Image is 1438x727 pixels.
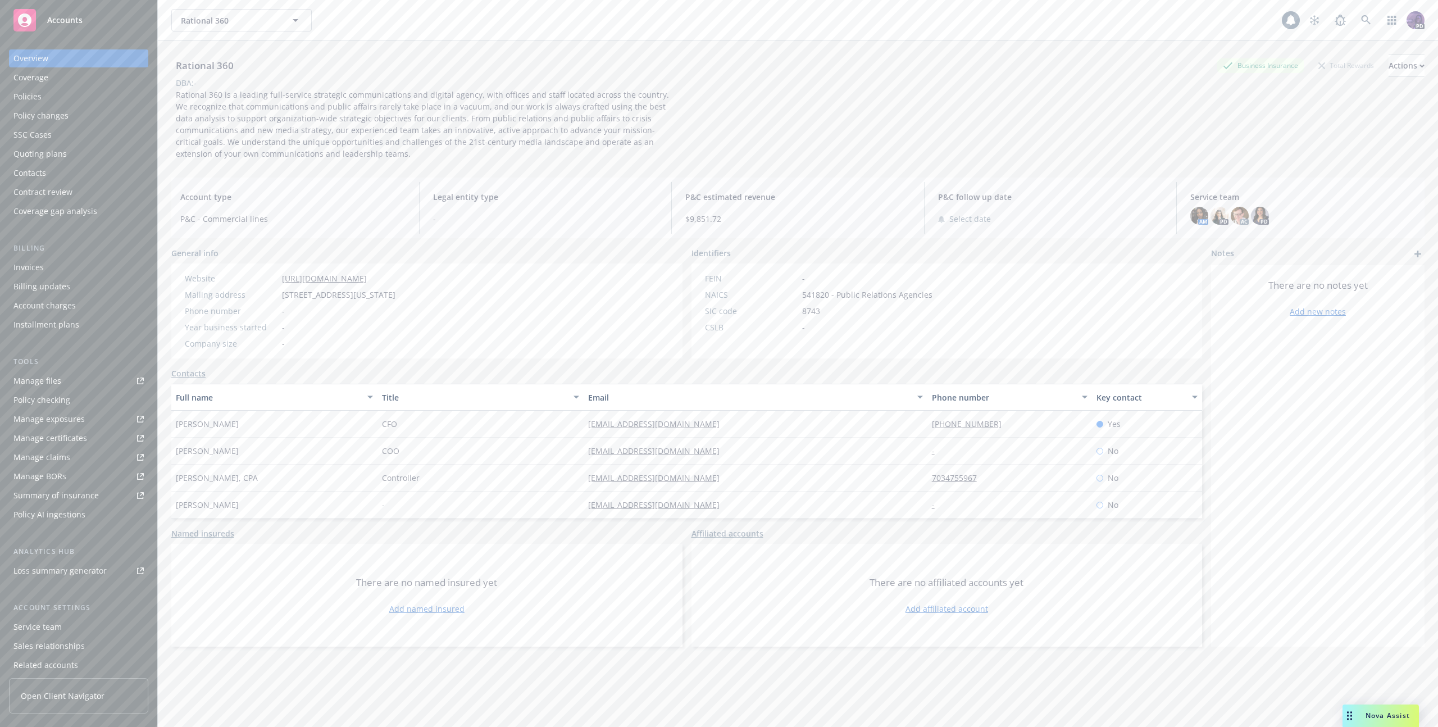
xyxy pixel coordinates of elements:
[9,467,148,485] a: Manage BORs
[13,49,48,67] div: Overview
[588,392,911,403] div: Email
[9,487,148,505] a: Summary of insurance
[927,384,1093,411] button: Phone number
[13,297,76,315] div: Account charges
[1268,279,1368,292] span: There are no notes yet
[9,202,148,220] a: Coverage gap analysis
[9,356,148,367] div: Tools
[691,528,763,539] a: Affiliated accounts
[588,446,729,456] a: [EMAIL_ADDRESS][DOMAIN_NAME]
[1108,499,1118,511] span: No
[9,69,148,87] a: Coverage
[13,69,48,87] div: Coverage
[802,321,805,333] span: -
[1343,705,1357,727] div: Drag to move
[176,418,239,430] span: [PERSON_NAME]
[932,472,986,483] a: 7034755967
[9,4,148,36] a: Accounts
[176,472,258,484] span: [PERSON_NAME], CPA
[932,419,1011,429] a: [PHONE_NUMBER]
[1108,472,1118,484] span: No
[185,272,277,284] div: Website
[13,467,66,485] div: Manage BORs
[1092,384,1202,411] button: Key contact
[691,247,731,259] span: Identifiers
[171,528,234,539] a: Named insureds
[180,191,406,203] span: Account type
[1096,392,1185,403] div: Key contact
[705,289,798,301] div: NAICS
[1190,207,1208,225] img: photo
[9,448,148,466] a: Manage claims
[9,126,148,144] a: SSC Cases
[176,445,239,457] span: [PERSON_NAME]
[13,316,79,334] div: Installment plans
[171,367,206,379] a: Contacts
[377,384,584,411] button: Title
[932,392,1076,403] div: Phone number
[949,213,991,225] span: Select date
[13,429,87,447] div: Manage certificates
[9,618,148,636] a: Service team
[382,418,397,430] span: CFO
[905,603,988,615] a: Add affiliated account
[9,243,148,254] div: Billing
[938,191,1163,203] span: P&C follow up date
[382,392,567,403] div: Title
[1313,58,1380,72] div: Total Rewards
[13,278,70,296] div: Billing updates
[47,16,83,25] span: Accounts
[685,213,911,225] span: $9,851.72
[1190,191,1416,203] span: Service team
[13,107,69,125] div: Policy changes
[9,410,148,428] a: Manage exposures
[932,446,944,456] a: -
[9,602,148,614] div: Account settings
[1108,418,1121,430] span: Yes
[13,202,97,220] div: Coverage gap analysis
[176,89,671,159] span: Rational 360 is a leading full-service strategic communications and digital agency, with offices ...
[1366,711,1410,720] span: Nova Assist
[13,487,99,505] div: Summary of insurance
[21,690,104,702] span: Open Client Navigator
[13,656,78,674] div: Related accounts
[13,126,52,144] div: SSC Cases
[870,576,1023,589] span: There are no affiliated accounts yet
[176,499,239,511] span: [PERSON_NAME]
[382,472,420,484] span: Controller
[185,338,277,349] div: Company size
[13,448,70,466] div: Manage claims
[9,546,148,557] div: Analytics hub
[9,372,148,390] a: Manage files
[180,213,406,225] span: P&C - Commercial lines
[9,183,148,201] a: Contract review
[802,289,932,301] span: 541820 - Public Relations Agencies
[433,191,658,203] span: Legal entity type
[185,305,277,317] div: Phone number
[588,419,729,429] a: [EMAIL_ADDRESS][DOMAIN_NAME]
[9,88,148,106] a: Policies
[282,289,395,301] span: [STREET_ADDRESS][US_STATE]
[9,145,148,163] a: Quoting plans
[9,107,148,125] a: Policy changes
[802,305,820,317] span: 8743
[356,576,497,589] span: There are no named insured yet
[9,316,148,334] a: Installment plans
[282,338,285,349] span: -
[932,499,944,510] a: -
[13,258,44,276] div: Invoices
[1411,247,1425,261] a: add
[382,499,385,511] span: -
[9,49,148,67] a: Overview
[171,384,377,411] button: Full name
[9,278,148,296] a: Billing updates
[171,58,238,73] div: Rational 360
[282,273,367,284] a: [URL][DOMAIN_NAME]
[705,272,798,284] div: FEIN
[1290,306,1346,317] a: Add new notes
[9,562,148,580] a: Loss summary generator
[176,392,361,403] div: Full name
[685,191,911,203] span: P&C estimated revenue
[13,637,85,655] div: Sales relationships
[282,305,285,317] span: -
